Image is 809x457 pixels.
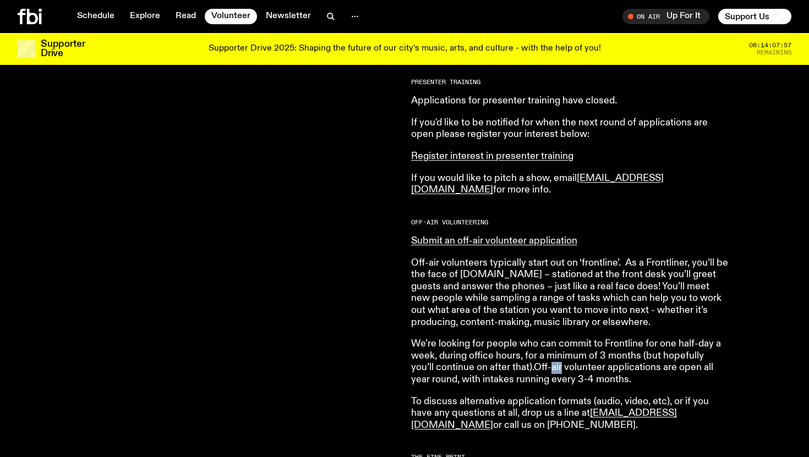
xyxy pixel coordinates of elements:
a: Register interest in presenter training [411,151,573,161]
p: If you'd like to be notified for when the next round of applications are open please register you... [411,117,728,141]
button: Support Us [718,9,791,24]
a: Read [169,9,203,24]
a: Volunteer [205,9,257,24]
a: [EMAIL_ADDRESS][DOMAIN_NAME] [411,408,677,430]
p: Supporter Drive 2025: Shaping the future of our city’s music, arts, and culture - with the help o... [209,44,601,54]
p: Applications for presenter training have closed. [411,95,728,107]
span: Remaining [757,49,791,56]
a: Newsletter [259,9,318,24]
a: Submit an off-air volunteer application [411,236,577,246]
span: Support Us [725,12,769,21]
span: 08:14:07:57 [749,42,791,48]
p: To discuss alternative application formats (audio, video, etc), or if you have any questions at a... [411,396,728,432]
h2: Presenter Training [411,79,728,85]
a: Explore [123,9,167,24]
p: If you would like to pitch a show, email for more info. [411,173,728,196]
p: Off-air volunteers typically start out on ‘frontline’. As a Frontliner, you’ll be the face of [DO... [411,257,728,329]
h2: Off-Air Volunteering [411,219,728,225]
p: We’re looking for people who can commit to Frontline for one half-day a week, during office hours... [411,338,728,386]
h3: Supporter Drive [41,40,85,58]
a: Schedule [70,9,121,24]
button: On AirUp For It [622,9,709,24]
